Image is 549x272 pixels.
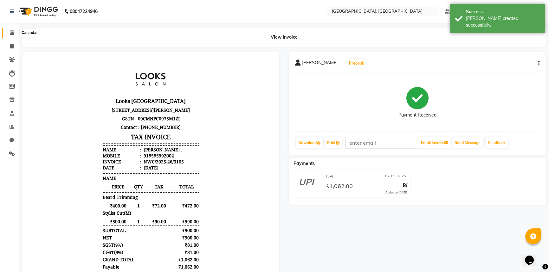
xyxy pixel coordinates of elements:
[115,125,146,131] span: TAX
[302,60,340,68] span: [PERSON_NAME] .
[74,184,85,190] span: SGST
[87,191,93,197] span: 9%
[105,125,115,131] span: QTY
[522,247,543,266] iframe: chat widget
[74,117,88,123] span: NAME
[111,88,113,94] span: :
[87,184,93,190] span: 9%
[20,29,39,37] div: Calendar
[74,213,83,219] div: Paid
[145,176,170,182] div: ₹900.00
[74,224,170,242] p: Thank You!!! We Look Forward To Your Next Visit, Now Shop Your favorite Home Care Products at [UR...
[74,100,113,106] div: Invoice
[146,125,170,131] span: TOTAL
[486,137,508,148] a: Feedback
[385,190,408,195] div: Added on [DATE]
[74,38,170,47] h3: Looks [GEOGRAPHIC_DATA]
[74,106,113,112] div: Date
[74,191,95,197] div: ( )
[345,137,418,149] input: enter email
[74,206,91,212] div: Payable
[466,9,540,15] div: Success
[114,100,155,106] div: NWC/2025-26/3105
[74,94,113,100] div: Mobile
[74,65,170,73] p: Contact : [PHONE_NUMBER]
[70,3,98,20] b: 08047224946
[145,184,170,190] div: ₹81.00
[74,169,97,175] div: SUBTOTAL
[74,198,106,204] div: GRAND TOTAL
[74,56,170,65] p: GSTN : 09CMNPC0975M1ZI
[324,137,342,148] a: Print
[326,174,333,180] span: UPI
[452,137,483,148] button: Send Message
[74,125,105,131] span: PRICE
[145,206,170,212] div: ₹1,062.00
[398,112,436,118] div: Payment Received
[22,28,546,47] div: View Invoice
[74,73,170,84] h3: TAX INVOICE
[115,160,146,166] span: ₹90.00
[145,169,170,175] div: ₹900.00
[385,174,406,180] span: 02-09-2025
[146,144,170,150] span: ₹472.00
[105,144,115,150] span: 1
[74,136,109,142] span: Beard Trimming
[105,160,115,166] span: 1
[111,100,113,106] span: :
[296,137,323,148] a: Download
[146,160,170,166] span: ₹590.00
[145,213,170,219] div: ₹1,062.00
[74,88,113,94] div: Name
[74,191,86,197] span: CGST
[326,182,353,191] span: ₹1,062.00
[74,160,105,166] span: ₹500.00
[418,137,451,148] button: Email Invoice
[466,15,540,28] div: Bill created successfully.
[114,94,145,100] div: 918585992002
[114,88,154,94] div: [PERSON_NAME] .
[294,161,315,166] span: Payments
[74,176,83,182] div: NET
[16,3,60,20] img: logo
[111,94,113,100] span: :
[98,5,146,37] img: file_1750567345576.jpg
[74,184,94,190] div: ( )
[115,144,146,150] span: ₹72.00
[111,106,113,112] span: :
[74,152,103,158] span: Stylist Cut(M)
[145,191,170,197] div: ₹81.00
[145,198,170,204] div: ₹1,062.00
[347,59,366,68] button: Prebook
[74,47,170,56] p: [STREET_ADDRESS][PERSON_NAME]
[74,144,105,150] span: ₹400.00
[114,106,130,112] div: [DATE]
